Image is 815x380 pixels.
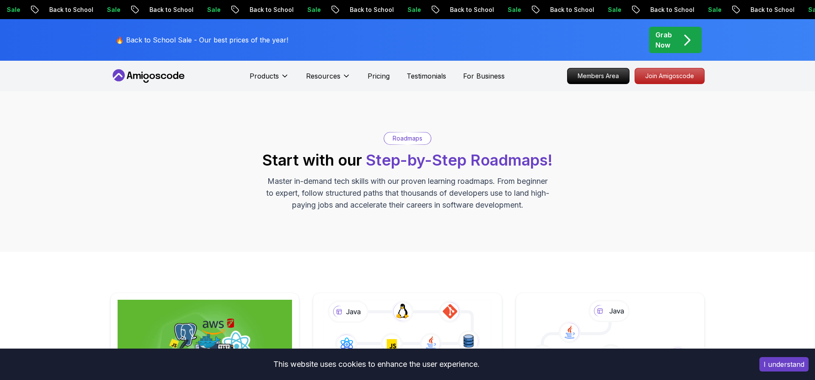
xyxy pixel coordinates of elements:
a: Testimonials [407,71,446,81]
p: Sale [279,6,306,14]
p: Grab Now [655,30,672,50]
a: Join Amigoscode [635,68,705,84]
p: Sale [680,6,707,14]
span: Step-by-Step Roadmaps! [366,151,553,169]
p: Sale [780,6,807,14]
p: Back to School [121,6,179,14]
p: Join Amigoscode [635,68,704,84]
p: Back to School [321,6,379,14]
h2: Start with our [262,152,553,169]
button: Resources [306,71,351,88]
a: Pricing [368,71,390,81]
p: Sale [579,6,607,14]
p: Products [250,71,279,81]
a: Members Area [567,68,630,84]
p: Sale [79,6,106,14]
p: Back to School [722,6,780,14]
div: This website uses cookies to enhance the user experience. [6,355,747,374]
p: Back to School [522,6,579,14]
p: Sale [379,6,406,14]
p: Sale [179,6,206,14]
p: Back to School [422,6,479,14]
p: 🔥 Back to School Sale - Our best prices of the year! [115,35,288,45]
p: Master in-demand tech skills with our proven learning roadmaps. From beginner to expert, follow s... [265,175,550,211]
p: Back to School [622,6,680,14]
p: Back to School [221,6,279,14]
button: Accept cookies [759,357,809,372]
p: Back to School [21,6,79,14]
p: Sale [479,6,506,14]
p: Roadmaps [393,134,422,143]
button: Products [250,71,289,88]
p: Resources [306,71,340,81]
a: For Business [463,71,505,81]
